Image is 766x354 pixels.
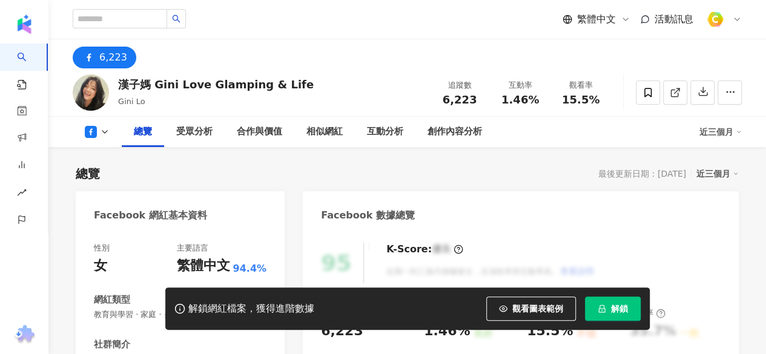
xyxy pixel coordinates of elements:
div: 繁體中文 [176,257,229,275]
div: 性別 [94,243,110,254]
button: 解鎖 [585,297,641,321]
div: 6,223 [99,49,127,66]
div: 總覽 [134,125,152,139]
span: Gini Lo [118,97,145,106]
span: 活動訊息 [655,13,693,25]
div: 創作內容分析 [428,125,482,139]
span: 繁體中文 [577,13,616,26]
div: 1.46% [424,322,470,341]
span: 94.4% [233,262,266,275]
div: 漢子媽 Gini Love Glamping & Life [118,77,314,92]
img: KOL Avatar [73,74,109,111]
div: 受眾分析 [176,125,213,139]
div: Facebook 數據總覽 [321,209,415,222]
div: K-Score : [386,243,463,256]
img: logo icon [15,15,34,34]
div: 互動率 [497,79,543,91]
span: 15.5% [562,94,599,106]
div: 合作與價值 [237,125,282,139]
button: 觀看圖表範例 [486,297,576,321]
img: %E6%96%B9%E5%BD%A2%E7%B4%94.png [704,8,727,31]
div: 社群簡介 [94,338,130,351]
span: search [172,15,180,23]
div: 女 [94,257,107,275]
div: 最後更新日期：[DATE] [598,169,686,179]
span: 觀看圖表範例 [512,304,563,313]
div: 追蹤數 [437,79,483,91]
img: chrome extension [13,325,36,344]
div: 近三個月 [696,166,739,182]
span: 6,223 [443,93,477,106]
div: 解鎖網紅檔案，獲得進階數據 [188,303,314,315]
div: 相似網紅 [306,125,343,139]
div: Facebook 網紅基本資料 [94,209,207,222]
a: search [17,44,41,91]
span: 解鎖 [611,304,628,313]
div: 總覽 [76,165,100,182]
div: 近三個月 [699,122,742,142]
div: 互動分析 [367,125,403,139]
span: 1.46% [501,94,539,106]
button: 6,223 [73,47,136,68]
div: 觀看率 [558,79,604,91]
div: 15.5% [527,322,573,341]
div: 6,223 [321,322,363,341]
div: 主要語言 [176,243,208,254]
span: rise [17,180,27,208]
span: lock [598,304,606,313]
